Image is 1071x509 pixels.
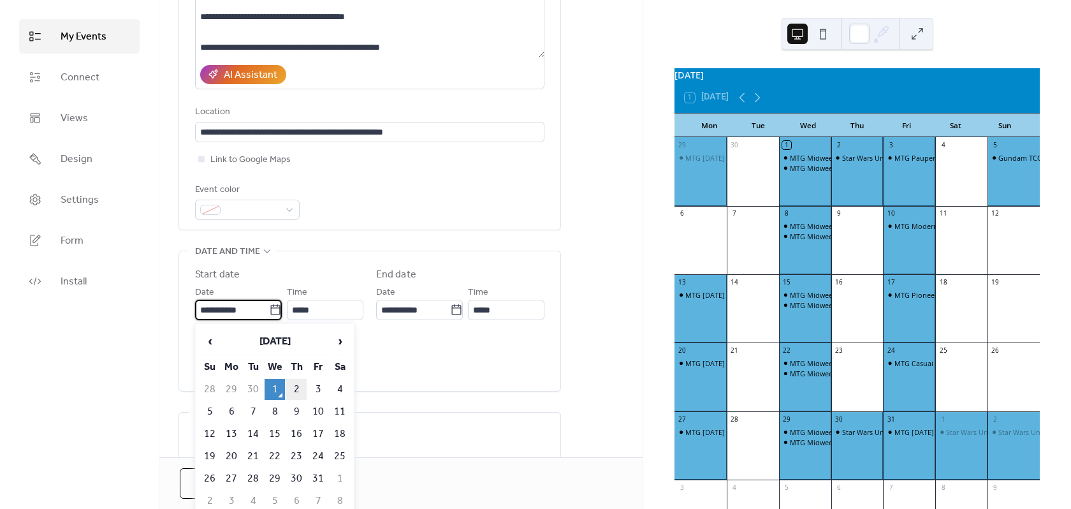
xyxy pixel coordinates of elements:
[887,415,896,424] div: 31
[265,446,285,467] td: 22
[887,209,896,218] div: 10
[991,415,1000,424] div: 2
[674,68,1040,82] div: [DATE]
[790,153,904,163] div: MTG Midweek Magic - Commander
[887,346,896,355] div: 24
[883,290,935,300] div: MTG Pioneer Tournament FNM
[834,346,843,355] div: 23
[200,424,220,445] td: 12
[221,468,242,489] td: 27
[935,427,987,437] div: Star Wars Unlimited: Secrets of Power Prerelease
[779,358,831,368] div: MTG Midweek Magic - Commander
[678,209,687,218] div: 6
[265,468,285,489] td: 29
[286,424,307,445] td: 16
[790,290,904,300] div: MTG Midweek Magic - Commander
[330,424,350,445] td: 18
[685,114,734,138] div: Mon
[19,101,140,135] a: Views
[180,468,263,499] button: Cancel
[894,153,995,163] div: MTG Pauper Tournament FNM
[991,483,1000,492] div: 9
[330,468,350,489] td: 1
[834,415,843,424] div: 30
[61,233,84,249] span: Form
[678,141,687,150] div: 29
[19,19,140,54] a: My Events
[894,358,972,368] div: MTG Casual Magic FNM
[779,290,831,300] div: MTG Midweek Magic - Commander
[782,141,791,150] div: 1
[685,153,792,163] div: MTG [DATE] Magic - Commander
[19,182,140,217] a: Settings
[782,209,791,218] div: 8
[61,29,106,45] span: My Events
[685,358,792,368] div: MTG [DATE] Magic - Commander
[831,153,884,163] div: Star Wars Unlimited Forceday
[980,114,1030,138] div: Sun
[61,111,88,126] span: Views
[939,415,948,424] div: 1
[243,424,263,445] td: 14
[19,142,140,176] a: Design
[243,401,263,422] td: 7
[243,379,263,400] td: 30
[894,427,1019,437] div: MTG [DATE] Pauper Tournament FNM
[221,379,242,400] td: 29
[330,401,350,422] td: 11
[330,357,350,378] th: Sa
[330,446,350,467] td: 25
[678,483,687,492] div: 3
[779,369,831,378] div: MTG Midweek Magic - Pauper
[883,153,935,163] div: MTG Pauper Tournament FNM
[243,446,263,467] td: 21
[790,358,904,368] div: MTG Midweek Magic - Commander
[308,446,328,467] td: 24
[330,328,349,354] span: ›
[931,114,980,138] div: Sat
[779,300,831,310] div: MTG Midweek Magic - Modern
[200,468,220,489] td: 26
[939,346,948,355] div: 25
[200,328,219,354] span: ‹
[376,285,395,300] span: Date
[782,346,791,355] div: 22
[730,209,739,218] div: 7
[221,357,242,378] th: Mo
[308,468,328,489] td: 31
[265,357,285,378] th: We
[782,415,791,424] div: 29
[790,163,889,173] div: MTG Midweek Magic - Modern
[674,427,727,437] div: MTG Monday Magic - Commander
[834,277,843,286] div: 16
[987,153,1040,163] div: Gundam TCG Store Tournament
[685,290,792,300] div: MTG [DATE] Magic - Commander
[308,357,328,378] th: Fr
[842,153,938,163] div: Star Wars Unlimited Forceday
[783,114,833,138] div: Wed
[730,483,739,492] div: 4
[730,346,739,355] div: 21
[19,223,140,258] a: Form
[286,401,307,422] td: 9
[782,483,791,492] div: 5
[678,415,687,424] div: 27
[991,277,1000,286] div: 19
[468,285,488,300] span: Time
[243,357,263,378] th: Tu
[894,290,997,300] div: MTG Pioneer Tournament FNM
[674,358,727,368] div: MTG Monday Magic - Commander
[221,446,242,467] td: 20
[308,424,328,445] td: 17
[200,401,220,422] td: 5
[195,182,297,198] div: Event color
[308,401,328,422] td: 10
[200,357,220,378] th: Su
[195,267,240,283] div: Start date
[685,427,792,437] div: MTG [DATE] Magic - Commander
[19,264,140,299] a: Install
[991,209,1000,218] div: 12
[991,346,1000,355] div: 26
[887,483,896,492] div: 7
